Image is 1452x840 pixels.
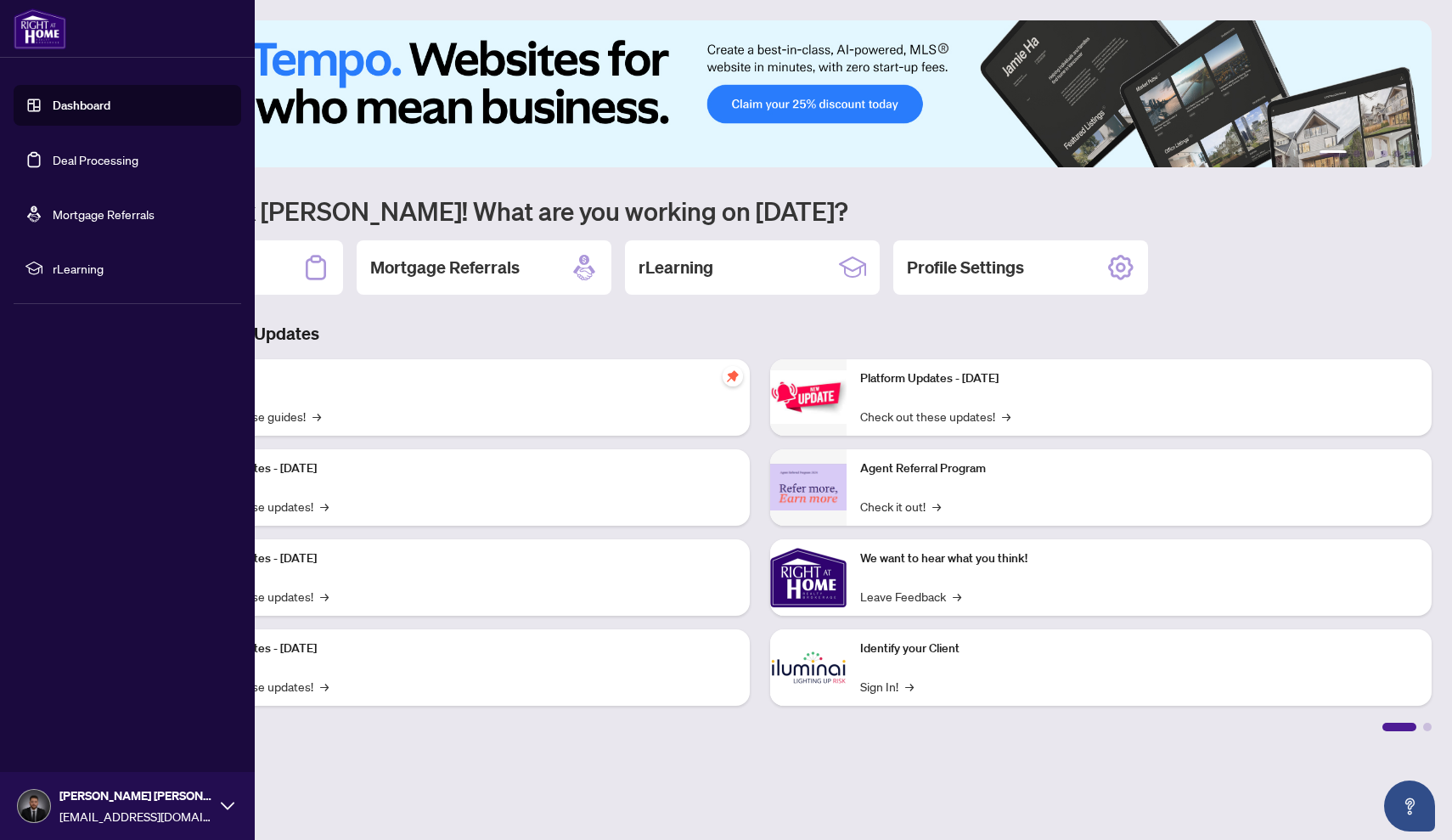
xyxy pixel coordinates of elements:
img: Slide 0 [88,20,1432,167]
h3: Brokerage & Industry Updates [88,322,1432,346]
button: 3 [1367,150,1374,157]
p: Platform Updates - [DATE] [178,550,736,568]
span: → [932,497,941,516]
a: Check it out!→ [860,497,941,516]
p: Agent Referral Program [860,459,1418,478]
p: Self-Help [178,369,736,388]
span: → [320,677,329,696]
p: Identify your Client [860,640,1418,658]
span: → [953,587,961,606]
img: logo [14,8,66,49]
p: We want to hear what you think! [860,550,1418,568]
h2: Profile Settings [907,256,1024,279]
a: Check out these updates!→ [860,407,1010,426]
button: 1 [1320,150,1347,157]
button: 2 [1354,150,1360,157]
img: Identify your Client [770,629,847,706]
h2: Mortgage Referrals [370,256,520,279]
span: → [1002,407,1010,426]
a: Mortgage Referrals [53,206,155,222]
h2: rLearning [639,256,713,279]
span: rLearning [53,259,229,278]
span: pushpin [723,366,743,386]
p: Platform Updates - [DATE] [178,640,736,658]
span: [EMAIL_ADDRESS][DOMAIN_NAME] [59,807,212,826]
p: Platform Updates - [DATE] [860,369,1418,388]
span: → [905,677,914,696]
span: → [312,407,321,426]
span: [PERSON_NAME] [PERSON_NAME] [59,786,212,805]
a: Sign In!→ [860,677,914,696]
button: Open asap [1384,781,1435,832]
p: Platform Updates - [DATE] [178,459,736,478]
a: Deal Processing [53,152,138,167]
img: Agent Referral Program [770,464,847,510]
button: 4 [1381,150,1387,157]
button: 6 [1408,150,1415,157]
a: Leave Feedback→ [860,587,961,606]
span: → [320,587,329,606]
img: Profile Icon [18,790,50,822]
button: 5 [1394,150,1401,157]
img: Platform Updates - June 23, 2025 [770,370,847,424]
a: Dashboard [53,98,110,113]
img: We want to hear what you think! [770,539,847,616]
h1: Welcome back [PERSON_NAME]! What are you working on [DATE]? [88,194,1432,227]
span: → [320,497,329,516]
